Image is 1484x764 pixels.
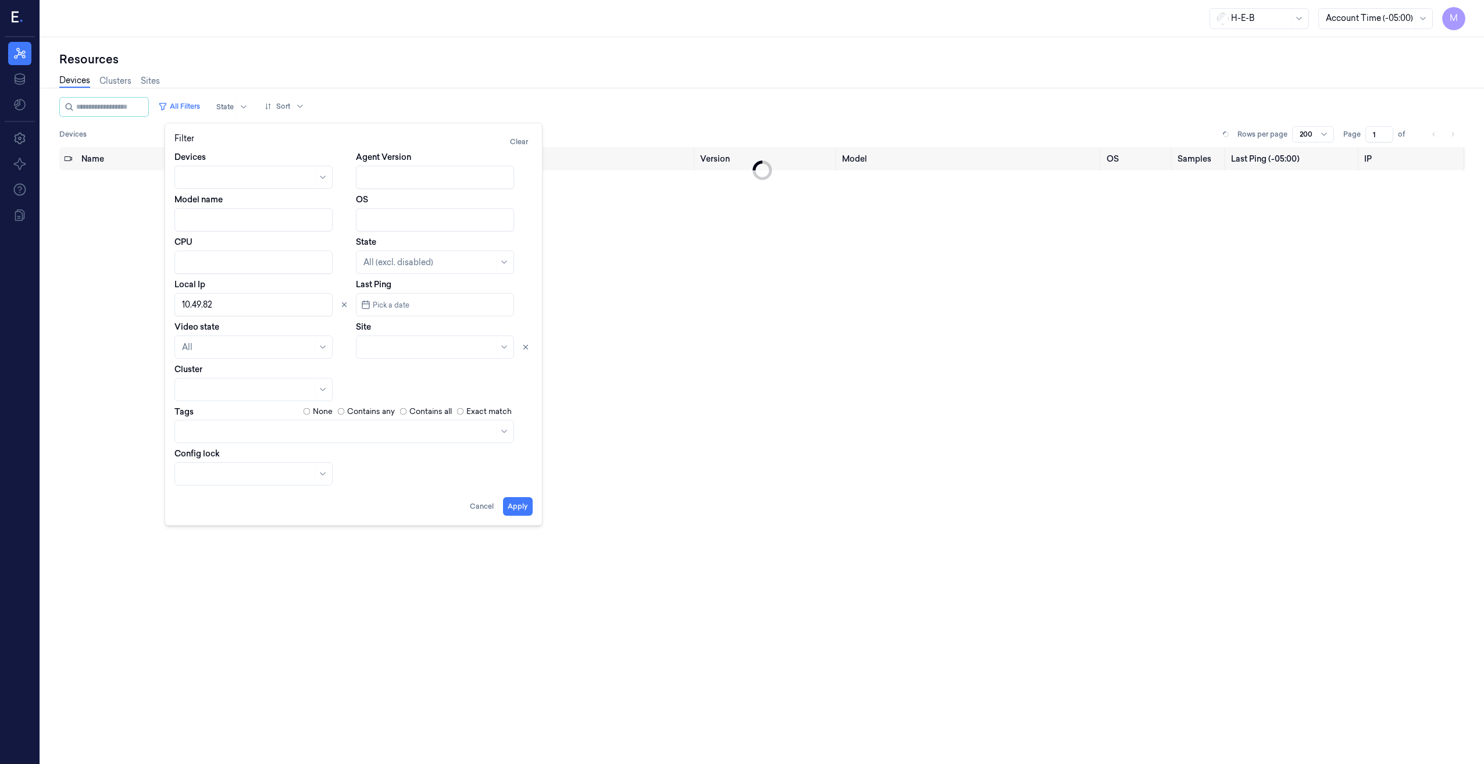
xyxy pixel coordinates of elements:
[59,129,87,140] span: Devices
[356,293,514,316] button: Pick a date
[1237,129,1287,140] p: Rows per page
[174,448,220,459] label: Config lock
[505,133,533,151] button: Clear
[1343,129,1361,140] span: Page
[174,133,533,151] div: Filter
[174,194,223,205] label: Model name
[59,74,90,88] a: Devices
[695,147,837,170] th: Version
[466,406,512,417] label: Exact match
[174,279,205,290] label: Local Ip
[1102,147,1173,170] th: OS
[99,75,131,87] a: Clusters
[356,236,376,248] label: State
[356,194,368,205] label: OS
[409,406,452,417] label: Contains all
[347,406,395,417] label: Contains any
[356,279,391,290] label: Last Ping
[1398,129,1417,140] span: of
[519,147,695,170] th: Site
[313,406,333,417] label: None
[174,408,194,416] label: Tags
[1173,147,1226,170] th: Samples
[154,97,205,116] button: All Filters
[1360,147,1465,170] th: IP
[1442,7,1465,30] button: M
[141,75,160,87] a: Sites
[503,497,533,516] button: Apply
[465,497,498,516] button: Cancel
[174,236,192,248] label: CPU
[370,299,409,310] span: Pick a date
[174,363,202,375] label: Cluster
[59,51,1465,67] div: Resources
[356,321,371,333] label: Site
[1426,126,1461,142] nav: pagination
[174,151,206,163] label: Devices
[837,147,1103,170] th: Model
[174,321,219,333] label: Video state
[77,147,254,170] th: Name
[356,151,411,163] label: Agent Version
[1226,147,1359,170] th: Last Ping (-05:00)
